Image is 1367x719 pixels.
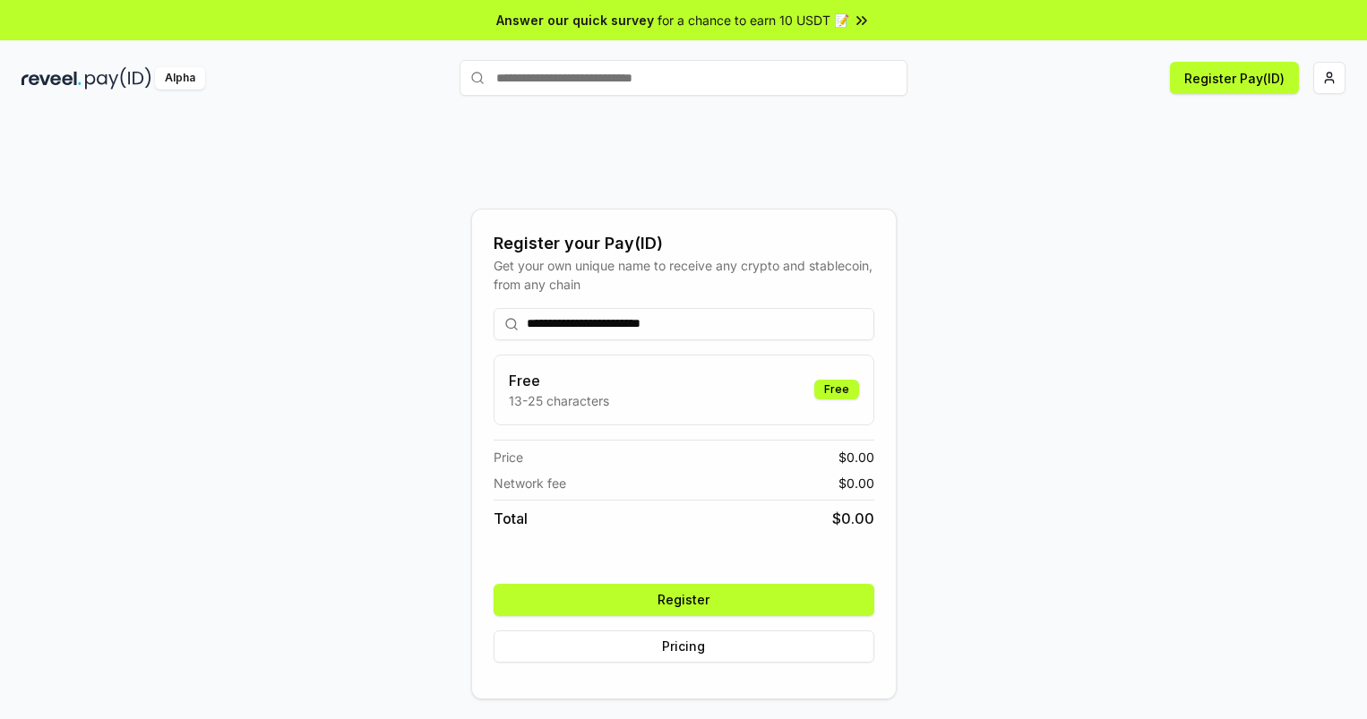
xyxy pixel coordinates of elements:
[494,474,566,492] span: Network fee
[1170,62,1299,94] button: Register Pay(ID)
[494,231,874,256] div: Register your Pay(ID)
[509,370,609,391] h3: Free
[658,11,849,30] span: for a chance to earn 10 USDT 📝
[21,67,82,90] img: reveel_dark
[85,67,151,90] img: pay_id
[496,11,654,30] span: Answer our quick survey
[494,256,874,294] div: Get your own unique name to receive any crypto and stablecoin, from any chain
[494,630,874,663] button: Pricing
[494,584,874,616] button: Register
[155,67,205,90] div: Alpha
[494,448,523,466] span: Price
[814,380,859,399] div: Free
[838,448,874,466] span: $ 0.00
[832,508,874,529] span: $ 0.00
[494,508,528,529] span: Total
[838,474,874,492] span: $ 0.00
[509,391,609,410] p: 13-25 characters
